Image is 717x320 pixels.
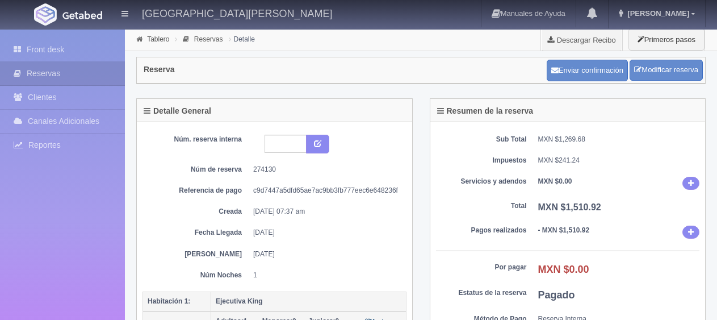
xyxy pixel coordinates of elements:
li: Detalle [226,34,258,44]
dt: Fecha Llegada [151,228,242,238]
b: MXN $0.00 [538,177,572,185]
th: Ejecutiva King [211,292,406,311]
b: - MXN $1,510.92 [538,226,590,234]
dt: Por pagar [436,263,527,272]
dt: Servicios y adendos [436,177,527,186]
a: Tablero [147,35,169,43]
h4: Detalle General [144,107,211,115]
dt: Sub Total [436,135,527,144]
dd: 1 [253,271,398,280]
dt: Referencia de pago [151,186,242,196]
dt: Impuestos [436,156,527,165]
dd: [DATE] [253,250,398,259]
b: MXN $0.00 [538,264,589,275]
dt: Estatus de la reserva [436,288,527,298]
a: Descargar Recibo [541,28,622,51]
a: Modificar reserva [630,60,703,81]
b: Habitación 1: [148,297,190,305]
span: [PERSON_NAME] [624,9,689,18]
h4: Reserva [144,65,175,74]
dt: Núm de reserva [151,165,242,174]
dd: 274130 [253,165,398,174]
dt: Núm Noches [151,271,242,280]
h4: Resumen de la reserva [437,107,534,115]
dt: Pagos realizados [436,226,527,235]
dt: Creada [151,207,242,217]
dt: Núm. reserva interna [151,135,242,144]
dt: [PERSON_NAME] [151,250,242,259]
img: Getabed [34,3,57,26]
dd: MXN $241.24 [538,156,700,165]
dd: MXN $1,269.68 [538,135,700,144]
dt: Total [436,201,527,211]
b: Pagado [538,289,575,301]
b: MXN $1,510.92 [538,202,601,212]
dd: [DATE] 07:37 am [253,207,398,217]
img: Getabed [62,11,102,19]
h4: [GEOGRAPHIC_DATA][PERSON_NAME] [142,6,332,20]
button: Primeros pasos [628,28,705,51]
a: Reservas [194,35,223,43]
dd: c9d7447a5dfd65ae7ac9bb3fb777eec6e648236f [253,186,398,196]
dd: [DATE] [253,228,398,238]
button: Enviar confirmación [547,60,628,81]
